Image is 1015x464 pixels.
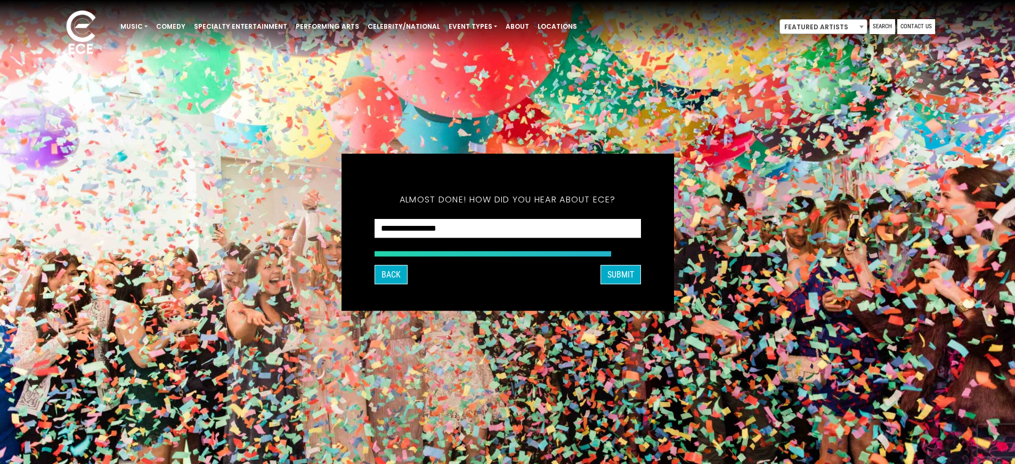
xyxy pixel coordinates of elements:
a: Locations [533,18,581,36]
img: ece_new_logo_whitev2-1.png [54,7,108,59]
a: Music [116,18,152,36]
a: Performing Arts [291,18,363,36]
a: Celebrity/National [363,18,444,36]
a: Event Types [444,18,501,36]
span: Featured Artists [780,20,867,35]
select: How did you hear about ECE [375,218,641,238]
a: Comedy [152,18,190,36]
a: Contact Us [897,19,935,34]
h5: Almost done! How did you hear about ECE? [375,180,641,218]
a: Search [870,19,895,34]
button: Back [375,265,408,284]
button: SUBMIT [600,265,641,284]
a: About [501,18,533,36]
span: Featured Artists [779,19,867,34]
a: Specialty Entertainment [190,18,291,36]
